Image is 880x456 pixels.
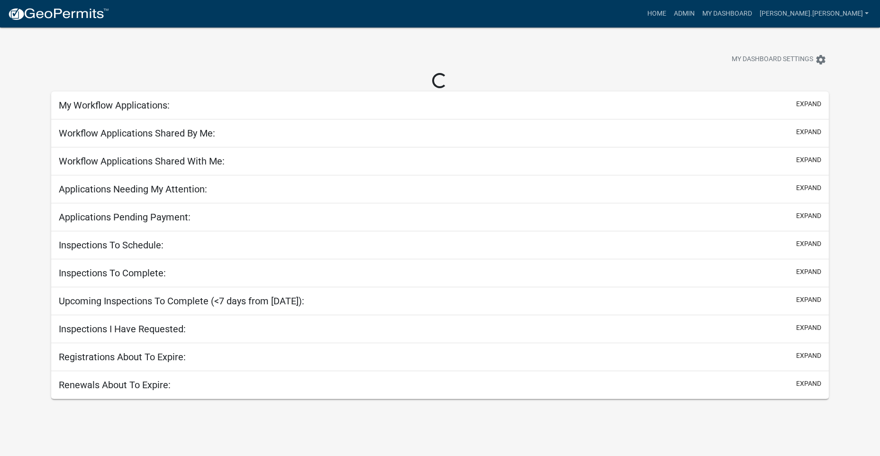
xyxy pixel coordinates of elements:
[815,54,826,65] i: settings
[796,99,821,109] button: expand
[59,155,225,167] h5: Workflow Applications Shared With Me:
[59,100,170,111] h5: My Workflow Applications:
[59,267,166,279] h5: Inspections To Complete:
[59,295,304,307] h5: Upcoming Inspections To Complete (<7 days from [DATE]):
[59,379,171,391] h5: Renewals About To Expire:
[670,5,699,23] a: Admin
[59,239,163,251] h5: Inspections To Schedule:
[756,5,872,23] a: [PERSON_NAME].[PERSON_NAME]
[796,323,821,333] button: expand
[796,155,821,165] button: expand
[699,5,756,23] a: My Dashboard
[796,379,821,389] button: expand
[796,351,821,361] button: expand
[59,183,207,195] h5: Applications Needing My Attention:
[796,295,821,305] button: expand
[796,239,821,249] button: expand
[796,127,821,137] button: expand
[796,267,821,277] button: expand
[59,211,191,223] h5: Applications Pending Payment:
[59,128,215,139] h5: Workflow Applications Shared By Me:
[644,5,670,23] a: Home
[796,211,821,221] button: expand
[796,183,821,193] button: expand
[59,323,186,335] h5: Inspections I Have Requested:
[724,50,834,69] button: My Dashboard Settingssettings
[732,54,813,65] span: My Dashboard Settings
[59,351,186,363] h5: Registrations About To Expire:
